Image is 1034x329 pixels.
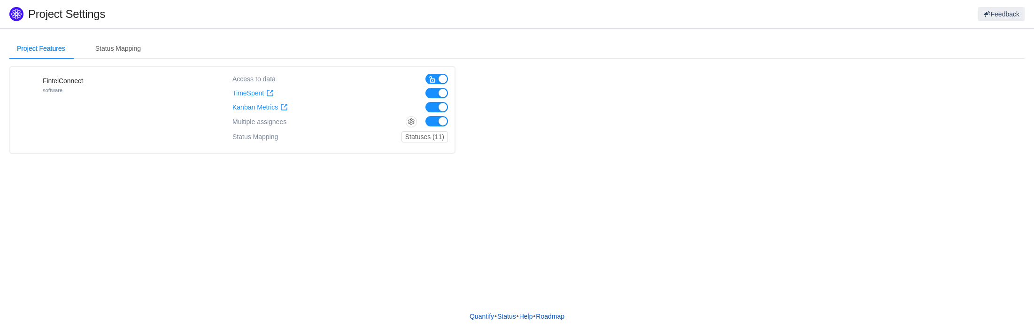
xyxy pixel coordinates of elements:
[232,103,278,111] span: Kanban Metrics
[401,131,448,142] button: Statuses (11)
[232,103,288,111] a: Kanban Metrics
[28,7,617,21] h1: Project Settings
[17,76,36,95] img: 10551
[43,87,62,93] small: software
[978,7,1025,21] button: Feedback
[494,313,497,320] span: •
[9,7,23,21] img: Quantify
[232,89,264,97] span: TimeSpent
[9,38,73,59] div: Project Features
[535,309,565,323] a: Roadmap
[533,313,535,320] span: •
[232,74,276,84] div: Access to data
[497,309,517,323] a: Status
[519,309,533,323] a: Help
[517,313,519,320] span: •
[43,76,83,86] h4: FintelConnect
[232,131,278,142] div: Status Mapping
[406,116,417,127] button: icon: setting
[232,118,286,126] span: Multiple assignees
[232,89,274,97] a: TimeSpent
[88,38,148,59] div: Status Mapping
[469,309,494,323] a: Quantify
